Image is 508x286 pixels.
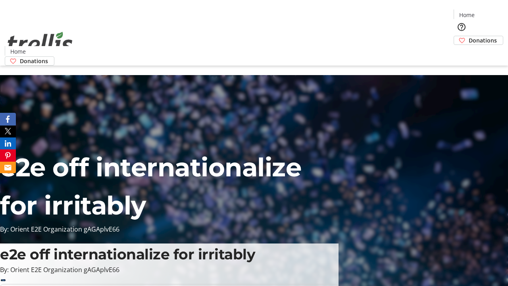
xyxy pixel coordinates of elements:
span: Home [10,47,26,56]
a: Home [454,11,479,19]
span: Donations [469,36,497,44]
a: Home [5,47,31,56]
a: Donations [5,56,54,66]
span: Home [459,11,475,19]
button: Help [454,19,470,35]
img: Orient E2E Organization gAGAplvE66's Logo [5,23,75,63]
span: Donations [20,57,48,65]
a: Donations [454,36,503,45]
button: Cart [454,45,470,61]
